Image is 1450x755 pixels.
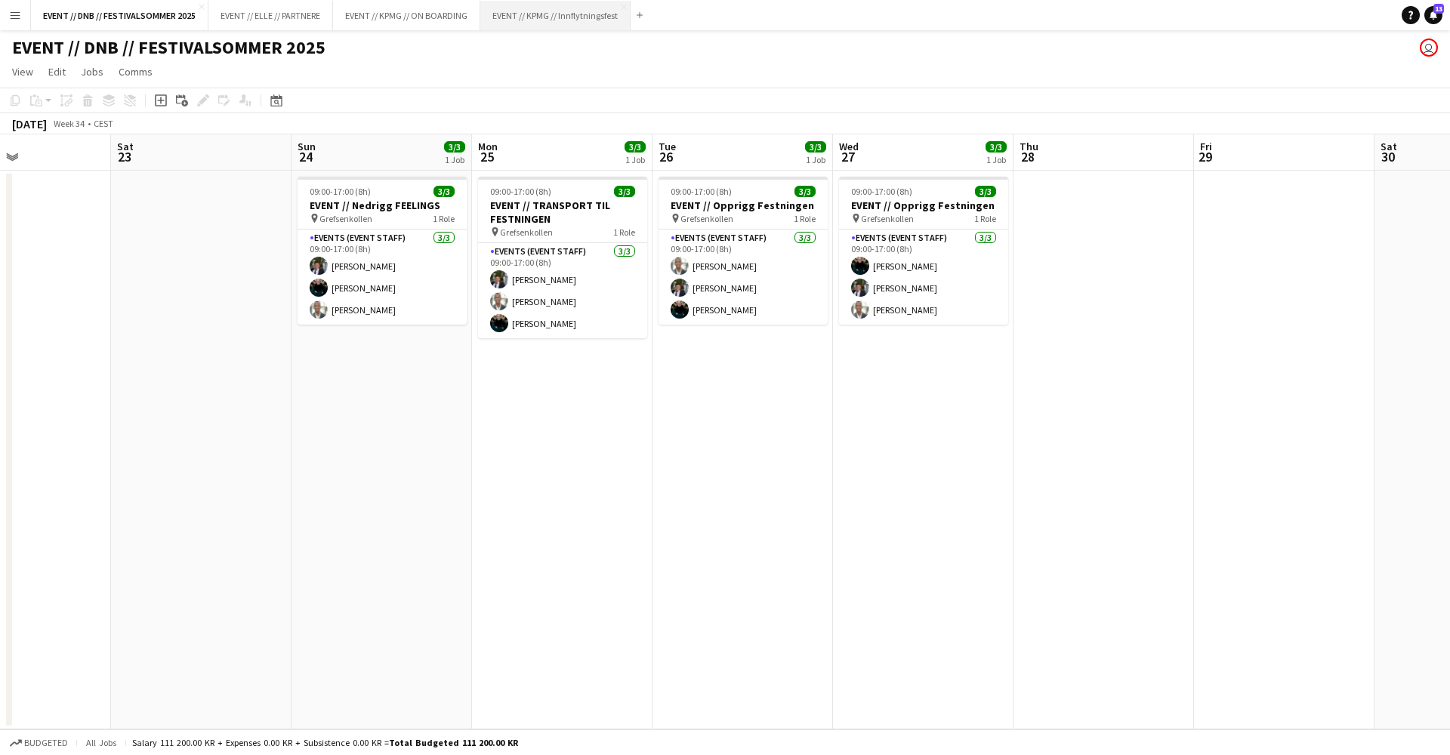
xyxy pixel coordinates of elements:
[671,186,732,197] span: 09:00-17:00 (8h)
[659,140,676,153] span: Tue
[31,1,208,30] button: EVENT // DNB // FESTIVALSOMMER 2025
[333,1,480,30] button: EVENT // KPMG // ON BOARDING
[1017,148,1038,165] span: 28
[851,186,912,197] span: 09:00-17:00 (8h)
[113,62,159,82] a: Comms
[48,65,66,79] span: Edit
[806,154,825,165] div: 1 Job
[83,737,119,748] span: All jobs
[478,177,647,338] app-job-card: 09:00-17:00 (8h)3/3EVENT // TRANSPORT TIL FESTNINGEN Grefsenkollen1 RoleEvents (Event Staff)3/309...
[50,118,88,129] span: Week 34
[986,141,1007,153] span: 3/3
[861,213,914,224] span: Grefsenkollen
[433,213,455,224] span: 1 Role
[24,738,68,748] span: Budgeted
[500,226,553,238] span: Grefsenkollen
[12,116,47,131] div: [DATE]
[94,118,113,129] div: CEST
[839,230,1008,325] app-card-role: Events (Event Staff)3/309:00-17:00 (8h)[PERSON_NAME][PERSON_NAME][PERSON_NAME]
[625,154,645,165] div: 1 Job
[1420,39,1438,57] app-user-avatar: Daniel Andersen
[115,148,134,165] span: 23
[613,226,635,238] span: 1 Role
[1424,6,1442,24] a: 13
[298,140,316,153] span: Sun
[659,199,828,212] h3: EVENT // Opprigg Festningen
[75,62,110,82] a: Jobs
[319,213,372,224] span: Grefsenkollen
[444,141,465,153] span: 3/3
[1020,140,1038,153] span: Thu
[1381,140,1397,153] span: Sat
[117,140,134,153] span: Sat
[680,213,733,224] span: Grefsenkollen
[6,62,39,82] a: View
[614,186,635,197] span: 3/3
[839,199,1008,212] h3: EVENT // Opprigg Festningen
[974,213,996,224] span: 1 Role
[837,148,859,165] span: 27
[656,148,676,165] span: 26
[625,141,646,153] span: 3/3
[119,65,153,79] span: Comms
[659,230,828,325] app-card-role: Events (Event Staff)3/309:00-17:00 (8h)[PERSON_NAME][PERSON_NAME][PERSON_NAME]
[389,737,518,748] span: Total Budgeted 111 200.00 KR
[8,735,70,751] button: Budgeted
[478,199,647,226] h3: EVENT // TRANSPORT TIL FESTNINGEN
[12,65,33,79] span: View
[295,148,316,165] span: 24
[298,199,467,212] h3: EVENT // Nedrigg FEELINGS
[805,141,826,153] span: 3/3
[659,177,828,325] app-job-card: 09:00-17:00 (8h)3/3EVENT // Opprigg Festningen Grefsenkollen1 RoleEvents (Event Staff)3/309:00-17...
[298,177,467,325] app-job-card: 09:00-17:00 (8h)3/3EVENT // Nedrigg FEELINGS Grefsenkollen1 RoleEvents (Event Staff)3/309:00-17:0...
[476,148,498,165] span: 25
[81,65,103,79] span: Jobs
[986,154,1006,165] div: 1 Job
[445,154,464,165] div: 1 Job
[1433,4,1444,14] span: 13
[478,140,498,153] span: Mon
[490,186,551,197] span: 09:00-17:00 (8h)
[1198,148,1212,165] span: 29
[1200,140,1212,153] span: Fri
[298,230,467,325] app-card-role: Events (Event Staff)3/309:00-17:00 (8h)[PERSON_NAME][PERSON_NAME][PERSON_NAME]
[794,213,816,224] span: 1 Role
[975,186,996,197] span: 3/3
[839,177,1008,325] app-job-card: 09:00-17:00 (8h)3/3EVENT // Opprigg Festningen Grefsenkollen1 RoleEvents (Event Staff)3/309:00-17...
[478,243,647,338] app-card-role: Events (Event Staff)3/309:00-17:00 (8h)[PERSON_NAME][PERSON_NAME][PERSON_NAME]
[12,36,325,59] h1: EVENT // DNB // FESTIVALSOMMER 2025
[42,62,72,82] a: Edit
[839,140,859,153] span: Wed
[132,737,518,748] div: Salary 111 200.00 KR + Expenses 0.00 KR + Subsistence 0.00 KR =
[1378,148,1397,165] span: 30
[480,1,631,30] button: EVENT // KPMG // Innflytningsfest
[433,186,455,197] span: 3/3
[208,1,333,30] button: EVENT // ELLE // PARTNERE
[310,186,371,197] span: 09:00-17:00 (8h)
[794,186,816,197] span: 3/3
